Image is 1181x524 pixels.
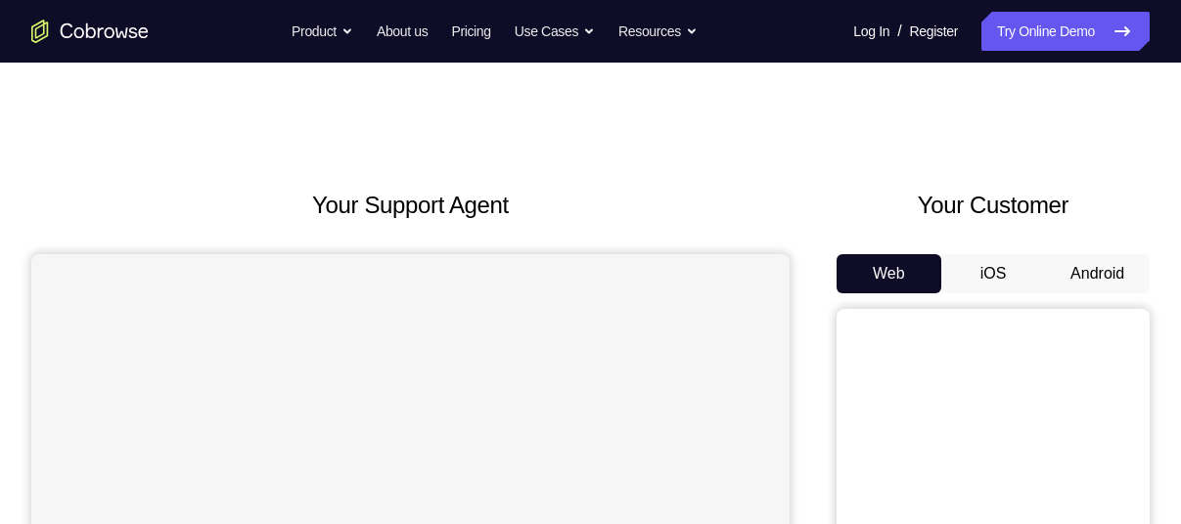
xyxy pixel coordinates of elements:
[31,188,790,223] h2: Your Support Agent
[981,12,1150,51] a: Try Online Demo
[853,12,889,51] a: Log In
[292,12,353,51] button: Product
[897,20,901,43] span: /
[618,12,698,51] button: Resources
[837,188,1150,223] h2: Your Customer
[941,254,1046,293] button: iOS
[910,12,958,51] a: Register
[837,254,941,293] button: Web
[451,12,490,51] a: Pricing
[515,12,595,51] button: Use Cases
[31,20,149,43] a: Go to the home page
[377,12,428,51] a: About us
[1045,254,1150,293] button: Android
